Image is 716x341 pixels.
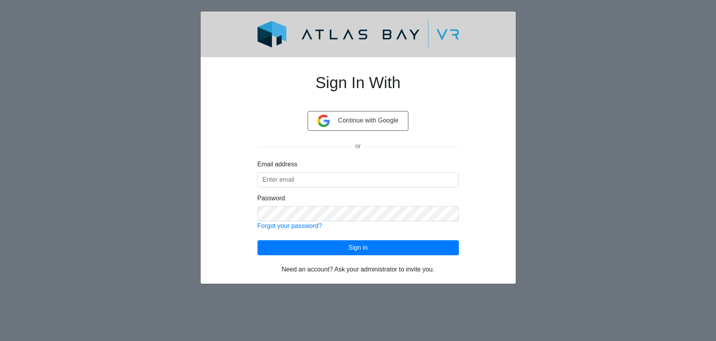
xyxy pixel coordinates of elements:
a: Forgot your password? [257,222,322,229]
span: or [352,143,364,149]
button: Sign in [257,240,459,255]
label: Password [257,194,285,203]
button: Continue with Google [308,111,408,131]
img: logo [239,21,478,47]
span: Continue with Google [338,117,398,124]
span: Need an account? Ask your administrator to invite you. [282,266,434,273]
label: Email address [257,160,297,169]
h1: Sign In With [257,64,459,111]
iframe: Ybug feedback widget [6,325,55,341]
input: Enter email [257,172,459,187]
